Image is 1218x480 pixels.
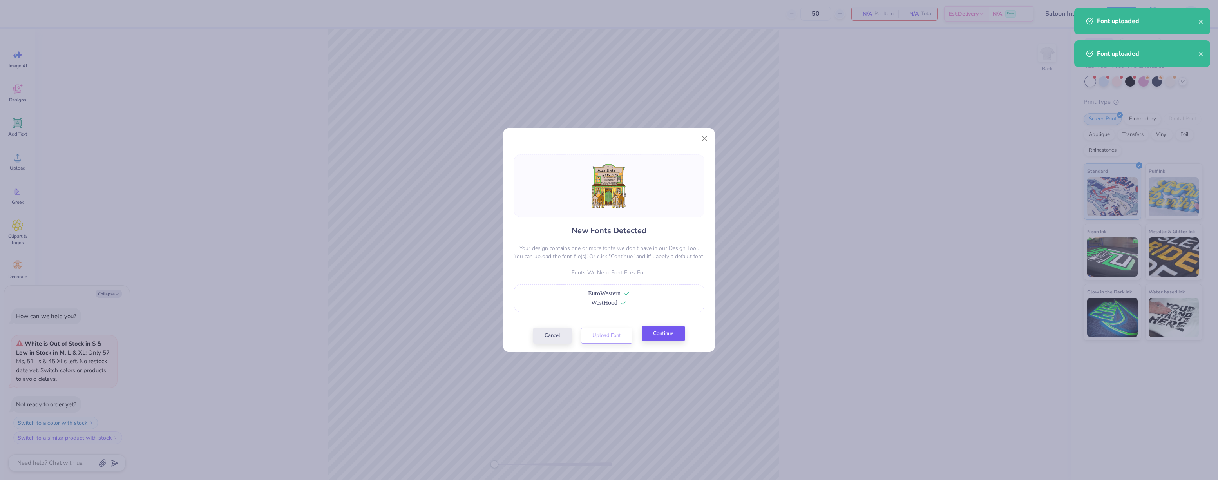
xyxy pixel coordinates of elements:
div: Font uploaded [1097,49,1198,58]
span: WestHood [591,299,617,306]
button: close [1198,16,1204,26]
button: Cancel [533,328,572,344]
p: Your design contains one or more fonts we don't have in our Design Tool. You can upload the font ... [514,244,704,261]
button: Continue [642,326,685,342]
button: close [1198,49,1204,58]
button: Close [697,131,712,146]
div: Font uploaded [1097,16,1198,26]
h4: New Fonts Detected [572,225,646,236]
span: EuroWestern [588,290,621,297]
p: Fonts We Need Font Files For: [514,268,704,277]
